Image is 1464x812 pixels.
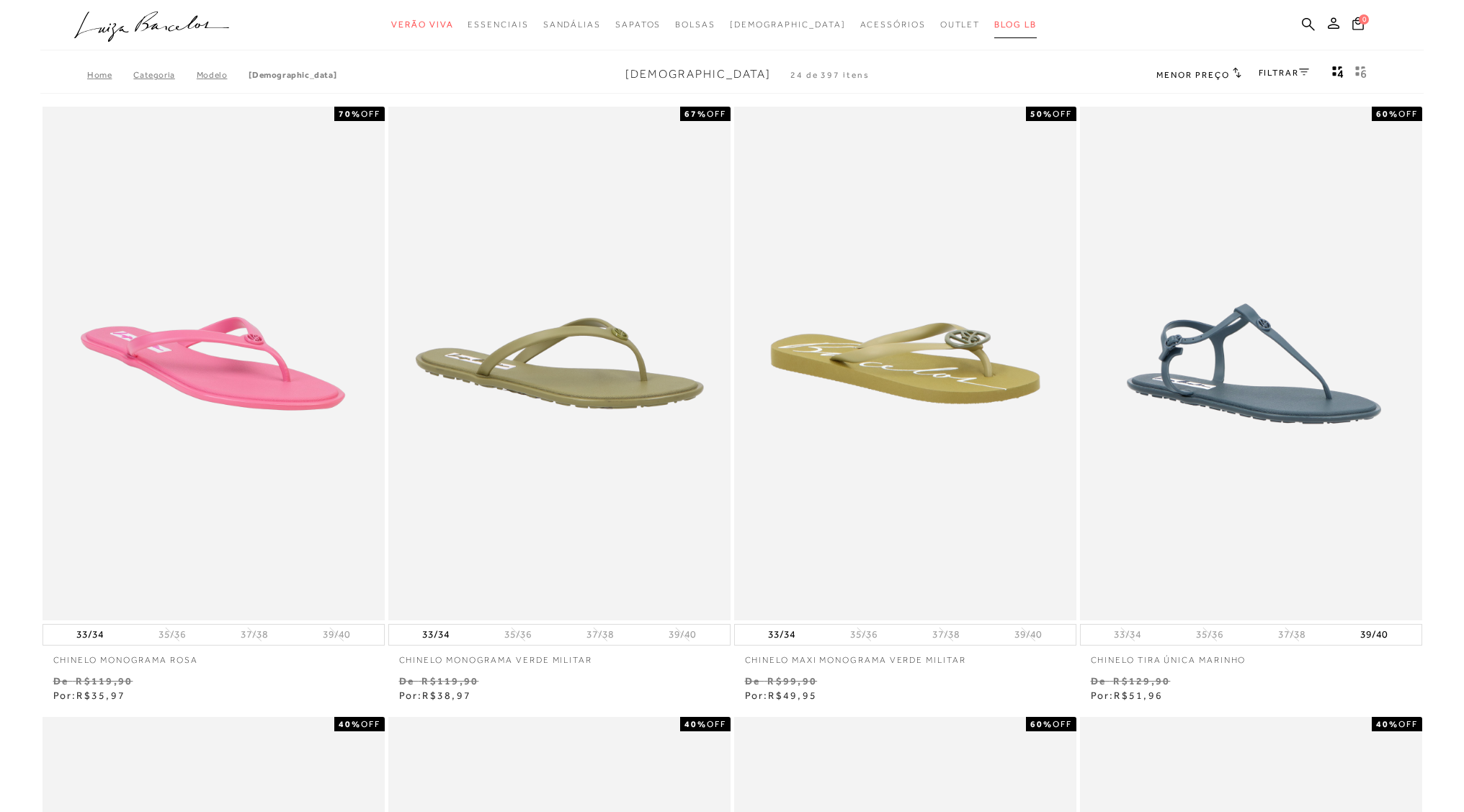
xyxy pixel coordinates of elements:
span: Essenciais [468,19,528,30]
span: 24 de 397 itens [790,70,870,80]
button: 33/34 [764,625,800,645]
a: FILTRAR [1259,68,1309,78]
span: OFF [1053,109,1072,119]
span: R$38,97 [422,690,471,701]
button: 37/38 [928,628,964,641]
span: Por: [53,690,126,701]
img: CHINELO TIRA ÚNICA MARINHO [1081,109,1421,618]
a: noSubCategoriesText [730,12,846,38]
small: R$119,90 [76,675,133,687]
strong: 67% [684,109,707,119]
button: 35/36 [154,628,190,641]
a: Categoria [133,70,196,80]
span: OFF [707,719,726,729]
strong: 60% [1030,719,1053,729]
button: 35/36 [846,628,882,641]
span: OFF [1398,109,1418,119]
small: De [399,675,414,687]
button: 37/38 [236,628,272,641]
a: CHINELO TIRA ÚNICA MARINHO CHINELO TIRA ÚNICA MARINHO [1081,109,1421,618]
button: 39/40 [1010,628,1046,641]
span: Por: [399,690,472,701]
a: categoryNavScreenReaderText [468,12,528,38]
button: 39/40 [664,628,700,641]
span: [DEMOGRAPHIC_DATA] [730,19,846,30]
img: CHINELO MAXI MONOGRAMA VERDE MILITAR [736,109,1075,618]
span: Por: [745,690,818,701]
button: 33/34 [1110,628,1146,641]
span: Bolsas [675,19,715,30]
span: Sandálias [543,19,601,30]
button: 35/36 [1192,628,1228,641]
button: 39/40 [318,628,354,641]
a: [DEMOGRAPHIC_DATA] [249,70,336,80]
a: Chinelo monograma rosa [43,646,385,666]
a: CHINELO TIRA ÚNICA MARINHO [1080,646,1422,666]
span: Acessórios [860,19,926,30]
span: Sapatos [615,19,661,30]
span: BLOG LB [994,19,1036,30]
small: R$119,90 [421,675,478,687]
span: Verão Viva [391,19,453,30]
img: Chinelo monograma rosa [44,109,383,618]
strong: 50% [1030,109,1053,119]
img: CHINELO MONOGRAMA VERDE MILITAR [390,109,729,618]
strong: 40% [339,719,361,729]
button: 33/34 [418,625,454,645]
small: R$129,90 [1113,675,1170,687]
button: 37/38 [582,628,618,641]
a: categoryNavScreenReaderText [391,12,453,38]
strong: 40% [684,719,707,729]
a: CHINELO MAXI MONOGRAMA VERDE MILITAR [734,646,1076,666]
a: Home [87,70,133,80]
span: OFF [361,109,380,119]
button: 0 [1348,16,1368,35]
span: R$49,95 [768,690,817,701]
span: OFF [707,109,726,119]
button: 37/38 [1274,628,1310,641]
strong: 60% [1376,109,1398,119]
span: OFF [1398,719,1418,729]
a: CHINELO MONOGRAMA VERDE MILITAR [388,646,731,666]
button: 33/34 [72,625,108,645]
button: gridText6Desc [1351,65,1371,84]
span: Por: [1091,690,1164,701]
span: OFF [361,719,380,729]
span: Menor preço [1156,70,1229,80]
button: Mostrar 4 produtos por linha [1328,65,1348,84]
span: Outlet [940,19,981,30]
a: CHINELO MONOGRAMA VERDE MILITAR CHINELO MONOGRAMA VERDE MILITAR [390,109,729,618]
span: R$51,96 [1114,690,1163,701]
small: De [745,675,760,687]
a: categoryNavScreenReaderText [543,12,601,38]
small: R$99,90 [767,675,817,687]
span: 0 [1359,14,1369,24]
a: categoryNavScreenReaderText [615,12,661,38]
a: categoryNavScreenReaderText [675,12,715,38]
a: CHINELO MAXI MONOGRAMA VERDE MILITAR CHINELO MAXI MONOGRAMA VERDE MILITAR [736,109,1075,618]
a: Modelo [197,70,249,80]
span: OFF [1053,719,1072,729]
button: 35/36 [500,628,536,641]
small: De [53,675,68,687]
button: 39/40 [1356,625,1392,645]
a: categoryNavScreenReaderText [940,12,981,38]
strong: 70% [339,109,361,119]
a: categoryNavScreenReaderText [860,12,926,38]
span: R$35,97 [76,690,125,701]
a: BLOG LB [994,12,1036,38]
span: [DEMOGRAPHIC_DATA] [625,68,771,81]
a: Chinelo monograma rosa Chinelo monograma rosa [44,109,383,618]
strong: 40% [1376,719,1398,729]
small: De [1091,675,1106,687]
